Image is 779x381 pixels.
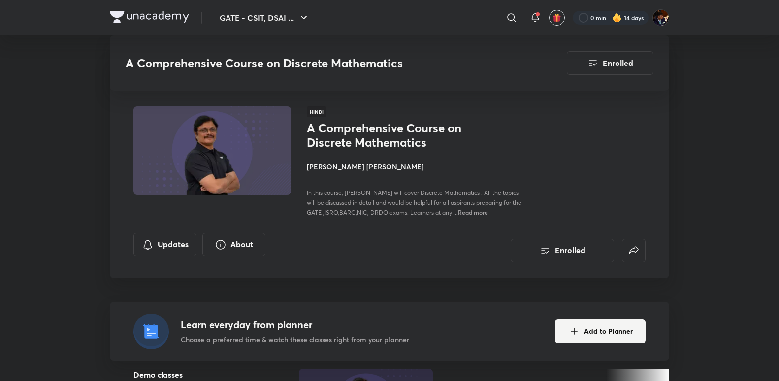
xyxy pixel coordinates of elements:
[110,11,189,25] a: Company Logo
[202,233,265,256] button: About
[652,9,669,26] img: Asmeet Gupta
[307,189,521,216] span: In this course, [PERSON_NAME] will cover Discrete Mathematics . All the topics will be discussed ...
[181,317,409,332] h4: Learn everyday from planner
[307,121,468,150] h1: A Comprehensive Course on Discrete Mathematics
[126,56,511,70] h3: A Comprehensive Course on Discrete Mathematics
[214,8,316,28] button: GATE - CSIT, DSAI ...
[307,161,527,172] h4: [PERSON_NAME] [PERSON_NAME]
[511,239,614,262] button: Enrolled
[110,11,189,23] img: Company Logo
[133,369,267,381] h5: Demo classes
[458,208,488,216] span: Read more
[622,239,646,262] button: false
[181,334,409,345] p: Choose a preferred time & watch these classes right from your planner
[567,51,653,75] button: Enrolled
[555,319,646,343] button: Add to Planner
[552,13,561,22] img: avatar
[549,10,565,26] button: avatar
[132,105,292,196] img: Thumbnail
[133,233,196,256] button: Updates
[612,13,622,23] img: streak
[307,106,326,117] span: Hindi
